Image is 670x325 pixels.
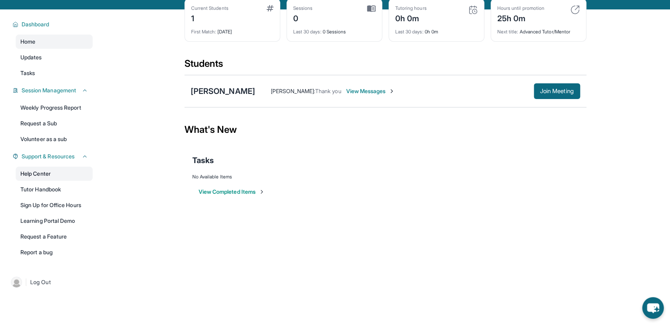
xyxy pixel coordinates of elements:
[267,5,274,11] img: card
[199,188,265,196] button: View Completed Items
[20,53,42,61] span: Updates
[191,29,216,35] span: First Match :
[293,11,313,24] div: 0
[16,132,93,146] a: Volunteer as a sub
[497,11,544,24] div: 25h 0m
[395,5,427,11] div: Tutoring hours
[389,88,395,94] img: Chevron-Right
[18,20,88,28] button: Dashboard
[570,5,580,15] img: card
[191,24,274,35] div: [DATE]
[184,112,586,147] div: What's New
[30,278,51,286] span: Log Out
[315,88,341,94] span: Thank you
[192,155,214,166] span: Tasks
[22,20,49,28] span: Dashboard
[395,29,424,35] span: Last 30 days :
[191,11,228,24] div: 1
[16,230,93,244] a: Request a Feature
[293,5,313,11] div: Sessions
[25,277,27,287] span: |
[540,89,574,94] span: Join Meeting
[346,87,395,95] span: View Messages
[22,86,76,94] span: Session Management
[271,88,315,94] span: [PERSON_NAME] :
[20,69,35,77] span: Tasks
[16,182,93,196] a: Tutor Handbook
[16,35,93,49] a: Home
[16,214,93,228] a: Learning Portal Demo
[8,274,93,291] a: |Log Out
[18,152,88,160] button: Support & Resources
[497,5,544,11] div: Hours until promotion
[18,86,88,94] button: Session Management
[395,24,478,35] div: 0h 0m
[16,167,93,181] a: Help Center
[293,24,376,35] div: 0 Sessions
[642,297,664,319] button: chat-button
[16,198,93,212] a: Sign Up for Office Hours
[22,152,75,160] span: Support & Resources
[20,38,35,46] span: Home
[395,11,427,24] div: 0h 0m
[16,116,93,130] a: Request a Sub
[191,5,228,11] div: Current Students
[468,5,478,15] img: card
[497,24,580,35] div: Advanced Tutor/Mentor
[16,50,93,64] a: Updates
[192,174,579,180] div: No Available Items
[534,83,580,99] button: Join Meeting
[184,57,586,75] div: Students
[367,5,376,12] img: card
[11,277,22,288] img: user-img
[191,86,255,97] div: [PERSON_NAME]
[293,29,321,35] span: Last 30 days :
[16,245,93,259] a: Report a bug
[16,66,93,80] a: Tasks
[16,101,93,115] a: Weekly Progress Report
[497,29,518,35] span: Next title :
